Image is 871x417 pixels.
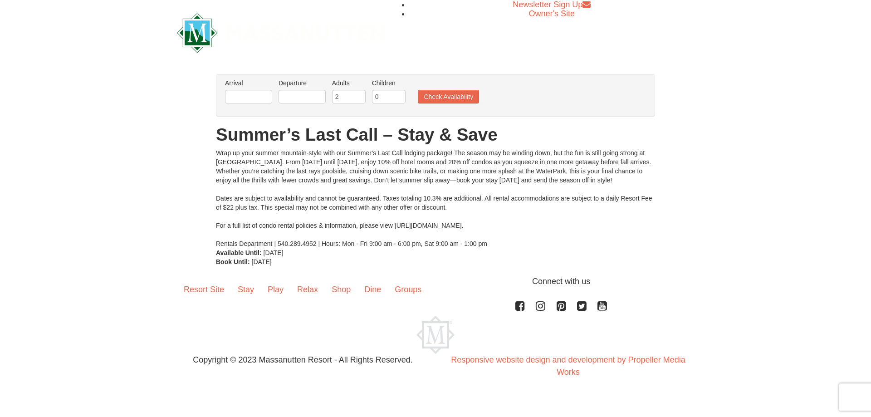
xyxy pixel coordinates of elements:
[290,275,325,304] a: Relax
[372,78,406,88] label: Children
[451,355,685,377] a: Responsive website design and development by Propeller Media Works
[177,275,694,288] p: Connect with us
[225,78,272,88] label: Arrival
[332,78,366,88] label: Adults
[177,13,385,53] img: Massanutten Resort Logo
[216,258,250,265] strong: Book Until:
[252,258,272,265] span: [DATE]
[177,21,385,42] a: Massanutten Resort
[216,126,655,144] h1: Summer’s Last Call – Stay & Save
[357,275,388,304] a: Dine
[216,148,655,248] div: Wrap up your summer mountain-style with our Summer’s Last Call lodging package! The season may be...
[418,90,479,103] button: Check Availability
[388,275,428,304] a: Groups
[325,275,357,304] a: Shop
[177,275,231,304] a: Resort Site
[416,316,455,354] img: Massanutten Resort Logo
[529,9,575,18] a: Owner's Site
[216,249,262,256] strong: Available Until:
[264,249,284,256] span: [DATE]
[261,275,290,304] a: Play
[279,78,326,88] label: Departure
[170,354,435,366] p: Copyright © 2023 Massanutten Resort - All Rights Reserved.
[231,275,261,304] a: Stay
